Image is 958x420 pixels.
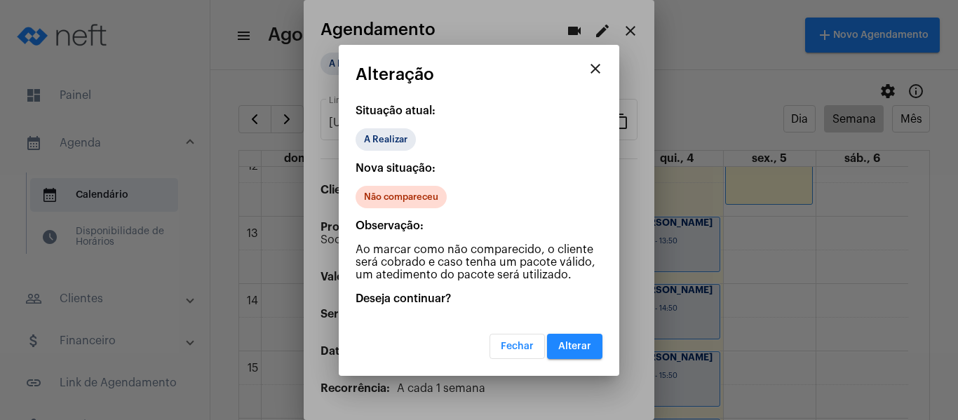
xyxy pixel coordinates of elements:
[356,243,602,281] p: Ao marcar como não comparecido, o cliente será cobrado e caso tenha um pacote válido, um atedimen...
[501,341,534,351] span: Fechar
[356,65,434,83] span: Alteração
[356,104,602,117] p: Situação atual:
[587,60,604,77] mat-icon: close
[356,162,602,175] p: Nova situação:
[356,186,447,208] mat-chip: Não compareceu
[356,128,416,151] mat-chip: A Realizar
[547,334,602,359] button: Alterar
[490,334,545,359] button: Fechar
[356,292,602,305] p: Deseja continuar?
[356,219,602,232] p: Observação:
[558,341,591,351] span: Alterar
